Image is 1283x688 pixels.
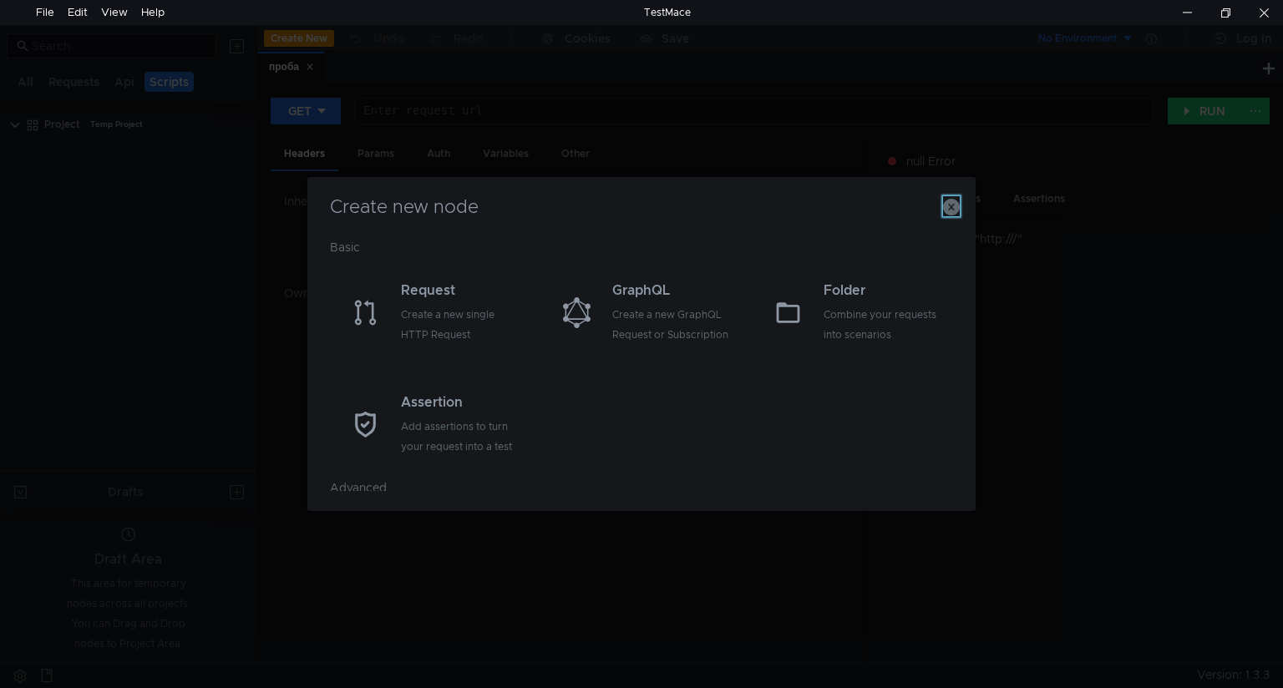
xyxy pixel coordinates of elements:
[612,305,732,345] div: Create a new GraphQL Request or Subscription
[824,305,943,345] div: Combine your requests into scenarios
[327,197,956,217] h3: Create new node
[401,305,520,345] div: Create a new single HTTP Request
[330,478,953,511] div: Advanced
[824,281,943,301] div: Folder
[401,417,520,457] div: Add assertions to turn your request into a test
[401,281,520,301] div: Request
[612,281,732,301] div: GraphQL
[330,237,953,271] div: Basic
[401,392,520,412] div: Assertion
